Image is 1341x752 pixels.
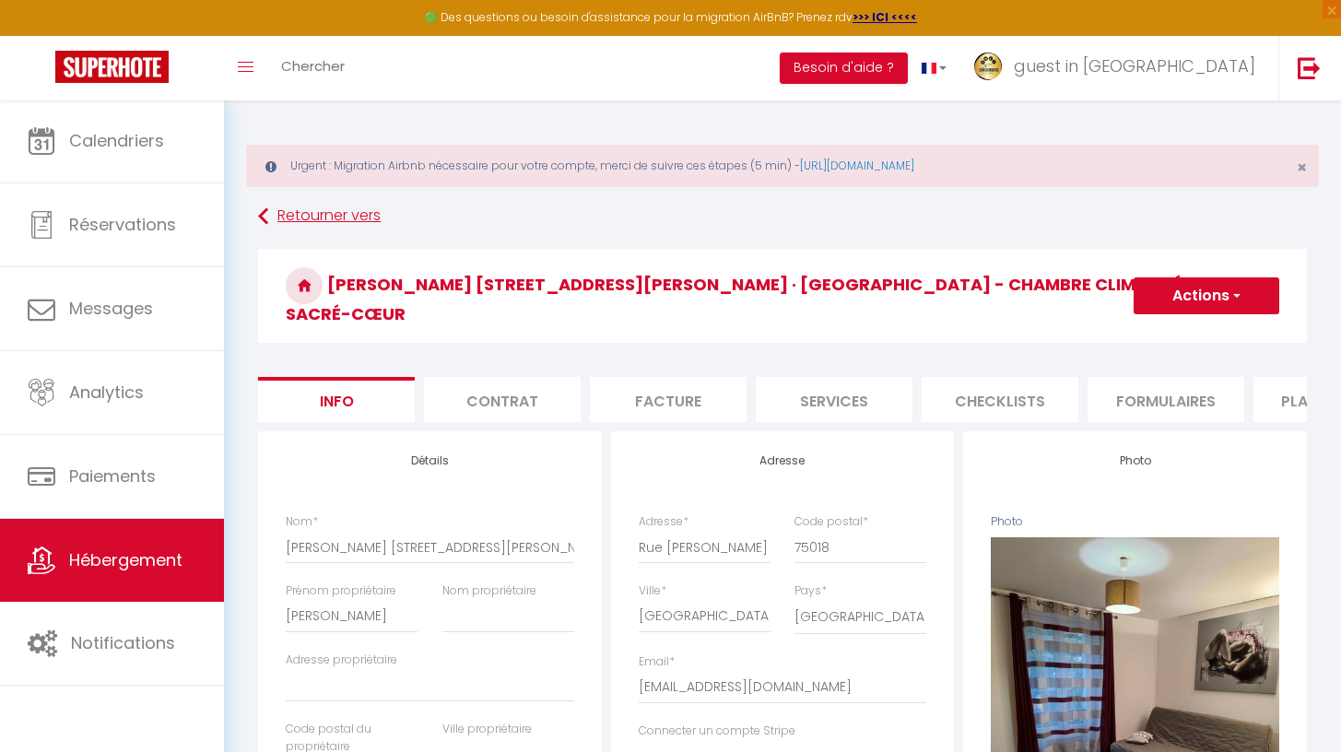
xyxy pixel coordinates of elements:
[639,653,675,671] label: Email
[639,513,688,531] label: Adresse
[69,548,182,571] span: Hébergement
[286,582,396,600] label: Prénom propriétaire
[69,213,176,236] span: Réservations
[1014,54,1255,77] span: guest in [GEOGRAPHIC_DATA]
[756,377,912,422] li: Services
[55,51,169,83] img: Super Booking
[780,53,908,84] button: Besoin d'aide ?
[442,582,536,600] label: Nom propriétaire
[794,582,827,600] label: Pays
[71,631,175,654] span: Notifications
[69,381,144,404] span: Analytics
[794,513,868,531] label: Code postal
[590,377,747,422] li: Facture
[1088,377,1244,422] li: Formulaires
[960,36,1278,100] a: ... guest in [GEOGRAPHIC_DATA]
[69,297,153,320] span: Messages
[69,464,156,488] span: Paiements
[1297,156,1307,179] span: ×
[1298,56,1321,79] img: logout
[69,129,164,152] span: Calendriers
[639,582,666,600] label: Ville
[246,145,1319,187] div: Urgent : Migration Airbnb nécessaire pour votre compte, merci de suivre ces étapes (5 min) -
[424,377,581,422] li: Contrat
[639,454,927,467] h4: Adresse
[281,56,345,76] span: Chercher
[286,652,397,669] label: Adresse propriétaire
[991,454,1279,467] h4: Photo
[442,721,532,738] label: Ville propriétaire
[974,53,1002,80] img: ...
[258,200,1307,233] a: Retourner vers
[800,158,914,173] a: [URL][DOMAIN_NAME]
[1134,277,1279,314] button: Actions
[286,513,318,531] label: Nom
[922,377,1078,422] li: Checklists
[267,36,359,100] a: Chercher
[991,513,1023,531] label: Photo
[853,9,917,25] a: >>> ICI <<<<
[1297,159,1307,176] button: Close
[258,377,415,422] li: Info
[639,723,795,740] label: Connecter un compte Stripe
[258,249,1307,343] h3: [PERSON_NAME] [STREET_ADDRESS][PERSON_NAME] · [GEOGRAPHIC_DATA] - Chambre climatisée - 3 min Sacr...
[286,454,574,467] h4: Détails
